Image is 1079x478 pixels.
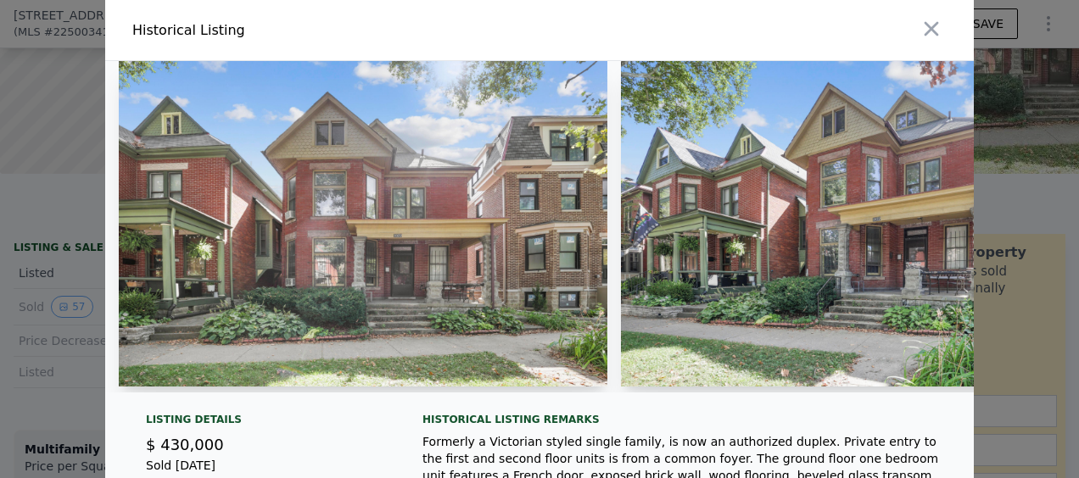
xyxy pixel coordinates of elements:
[146,413,382,433] div: Listing Details
[422,413,947,426] div: Historical Listing remarks
[119,61,607,386] img: Property Img
[132,20,533,41] div: Historical Listing
[146,436,224,453] span: $ 430,000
